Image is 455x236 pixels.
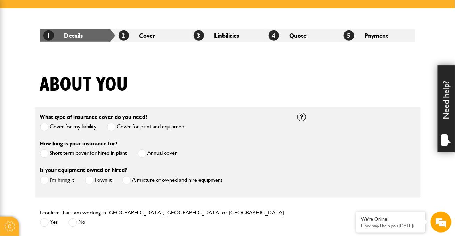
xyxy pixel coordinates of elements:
[40,114,148,120] label: What type of insurance cover do you need?
[40,149,127,158] label: Short term cover for hired in plant
[40,176,74,185] label: I'm hiring it
[340,29,415,42] li: Payment
[68,218,86,227] label: No
[40,218,58,227] label: Yes
[43,30,54,41] span: 1
[40,73,128,97] h1: About you
[40,141,118,146] label: How long is your insurance for?
[40,29,115,42] li: Details
[40,123,97,131] label: Cover for my liability
[138,149,177,158] label: Annual cover
[40,210,284,215] label: I confirm that I am working in [GEOGRAPHIC_DATA], [GEOGRAPHIC_DATA] or [GEOGRAPHIC_DATA]
[265,29,340,42] li: Quote
[361,216,420,222] div: We're Online!
[119,30,129,41] span: 2
[122,176,223,185] label: A mixture of owned and hire equipment
[107,123,186,131] label: Cover for plant and equipment
[344,30,354,41] span: 5
[40,167,127,173] label: Is your equipment owned or hired?
[115,29,190,42] li: Cover
[438,65,455,152] div: Need help?
[190,29,265,42] li: Liabilities
[85,176,112,185] label: I own it
[361,223,420,228] p: How may I help you today?
[269,30,279,41] span: 4
[194,30,204,41] span: 3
